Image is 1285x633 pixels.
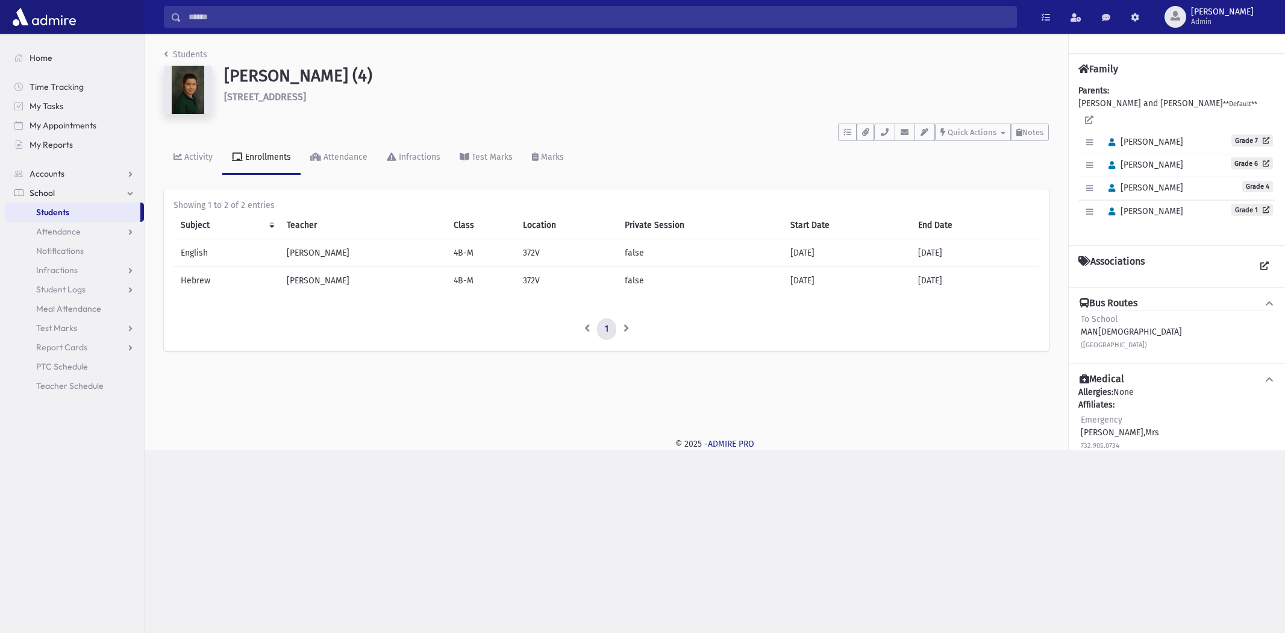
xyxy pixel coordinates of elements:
div: Showing 1 to 2 of 2 entries [174,199,1039,212]
h4: Bus Routes [1080,297,1137,310]
h4: Family [1078,63,1118,75]
span: School [30,187,55,198]
a: Home [5,48,144,68]
a: Grade 1 [1231,204,1273,216]
td: 372V [516,267,617,295]
td: [DATE] [911,267,1039,295]
img: AdmirePro [10,5,79,29]
h6: [STREET_ADDRESS] [224,91,1049,102]
span: Quick Actions [948,128,996,137]
span: My Tasks [30,101,63,112]
a: Students [5,203,140,222]
span: Attendance [36,226,81,237]
td: 4B-M [446,239,516,267]
a: Meal Attendance [5,299,144,318]
a: Report Cards [5,338,144,357]
span: My Appointments [30,120,96,131]
a: Test Marks [450,141,522,175]
a: Marks [522,141,574,175]
div: MAN[DEMOGRAPHIC_DATA] [1081,313,1182,351]
small: ([GEOGRAPHIC_DATA]) [1081,341,1147,349]
div: Test Marks [469,152,513,162]
a: PTC Schedule [5,357,144,376]
h4: Associations [1078,256,1145,277]
span: [PERSON_NAME] [1103,183,1183,193]
span: Students [36,207,69,218]
span: Report Cards [36,342,87,353]
div: Infractions [396,152,440,162]
td: [DATE] [783,267,911,295]
span: [PERSON_NAME] [1103,206,1183,216]
span: Student Logs [36,284,86,295]
span: My Reports [30,139,73,150]
a: Attendance [301,141,377,175]
div: [PERSON_NAME],Mrs [1081,414,1159,452]
div: Marks [539,152,564,162]
span: [PERSON_NAME] [1103,137,1183,147]
button: Quick Actions [935,124,1011,141]
td: 4B-M [446,267,516,295]
b: Affiliates: [1078,400,1115,410]
a: ADMIRE PRO [708,439,754,449]
th: Teacher [280,212,446,239]
td: English [174,239,280,267]
td: false [617,239,783,267]
b: Parents: [1078,86,1109,96]
a: Attendance [5,222,144,241]
a: My Tasks [5,96,144,116]
a: Test Marks [5,318,144,338]
nav: breadcrumb [164,48,207,66]
td: 372V [516,239,617,267]
th: Private Session [617,212,783,239]
span: To School [1081,314,1118,324]
a: Enrollments [222,141,301,175]
span: [PERSON_NAME] [1103,160,1183,170]
span: Emergency [1081,415,1122,425]
div: Enrollments [243,152,291,162]
td: [PERSON_NAME] [280,267,446,295]
h1: [PERSON_NAME] (4) [224,66,1049,86]
span: Notes [1022,128,1043,137]
td: [PERSON_NAME] [280,239,446,267]
td: [DATE] [783,239,911,267]
td: [DATE] [911,239,1039,267]
input: Search [181,6,1016,28]
button: Bus Routes [1078,297,1275,310]
a: 1 [597,318,616,340]
span: Infractions [36,265,78,276]
small: 732.905.0734 [1081,442,1119,450]
a: Teacher Schedule [5,376,144,395]
th: End Date [911,212,1039,239]
div: None [1078,386,1275,485]
span: [PERSON_NAME] [1191,7,1254,17]
a: Student Logs [5,280,144,299]
a: School [5,183,144,203]
span: Notifications [36,245,84,256]
span: Teacher Schedule [36,380,104,391]
th: Location [516,212,617,239]
span: Test Marks [36,323,77,333]
span: PTC Schedule [36,361,88,372]
a: Accounts [5,164,144,183]
span: Accounts [30,168,64,179]
a: Notifications [5,241,144,260]
div: © 2025 - [164,438,1266,450]
button: Medical [1078,373,1275,386]
div: Attendance [321,152,367,162]
a: My Reports [5,135,144,154]
td: Hebrew [174,267,280,295]
div: Activity [182,152,213,162]
a: View all Associations [1254,256,1275,277]
a: My Appointments [5,116,144,135]
button: Notes [1011,124,1049,141]
b: Allergies: [1078,387,1113,397]
th: Subject [174,212,280,239]
span: Meal Attendance [36,303,101,314]
span: Admin [1191,17,1254,27]
span: Time Tracking [30,81,84,92]
th: Start Date [783,212,911,239]
div: [PERSON_NAME] and [PERSON_NAME] [1078,84,1275,236]
a: Grade 6 [1231,157,1273,169]
h4: Medical [1080,373,1124,386]
a: Time Tracking [5,77,144,96]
